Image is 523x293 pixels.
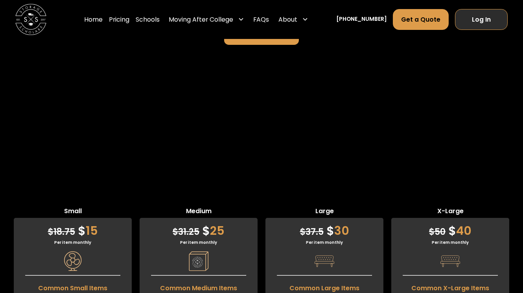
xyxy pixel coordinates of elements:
span: $ [326,222,334,239]
div: Per item monthly [140,240,258,245]
span: $ [448,222,456,239]
img: Pricing Category Icon [315,251,334,271]
span: 18.75 [48,226,75,238]
a: FAQs [253,9,269,30]
span: Large [265,206,383,218]
div: 25 [140,218,258,240]
div: Per item monthly [391,240,509,245]
span: $ [78,222,86,239]
a: [PHONE_NUMBER] [336,15,387,24]
div: Moving After College [166,9,247,30]
img: Pricing Category Icon [189,251,208,271]
div: Moving After College [169,15,233,24]
div: Per item monthly [14,240,132,245]
span: $ [48,226,53,238]
span: Common Small Items [14,280,132,293]
a: Pricing [109,9,129,30]
img: Pricing Category Icon [440,251,460,271]
a: Home [84,9,103,30]
div: About [278,15,297,24]
div: Per item monthly [265,240,383,245]
span: Common Large Items [265,280,383,293]
span: 50 [429,226,446,238]
span: Common X-Large Items [391,280,509,293]
span: 31.25 [173,226,199,238]
span: Medium [140,206,258,218]
div: 15 [14,218,132,240]
span: $ [202,222,210,239]
div: About [275,9,311,30]
span: 37.5 [300,226,324,238]
a: Log In [455,9,508,30]
img: Storage Scholars main logo [15,4,46,35]
span: $ [173,226,178,238]
a: home [15,4,46,35]
img: Pricing Category Icon [63,251,83,271]
a: Schools [136,9,160,30]
a: Get a Quote [393,9,448,30]
div: 30 [265,218,383,240]
span: Common Medium Items [140,280,258,293]
div: 40 [391,218,509,240]
span: Small [14,206,132,218]
span: $ [300,226,306,238]
span: $ [429,226,435,238]
span: X-Large [391,206,509,218]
